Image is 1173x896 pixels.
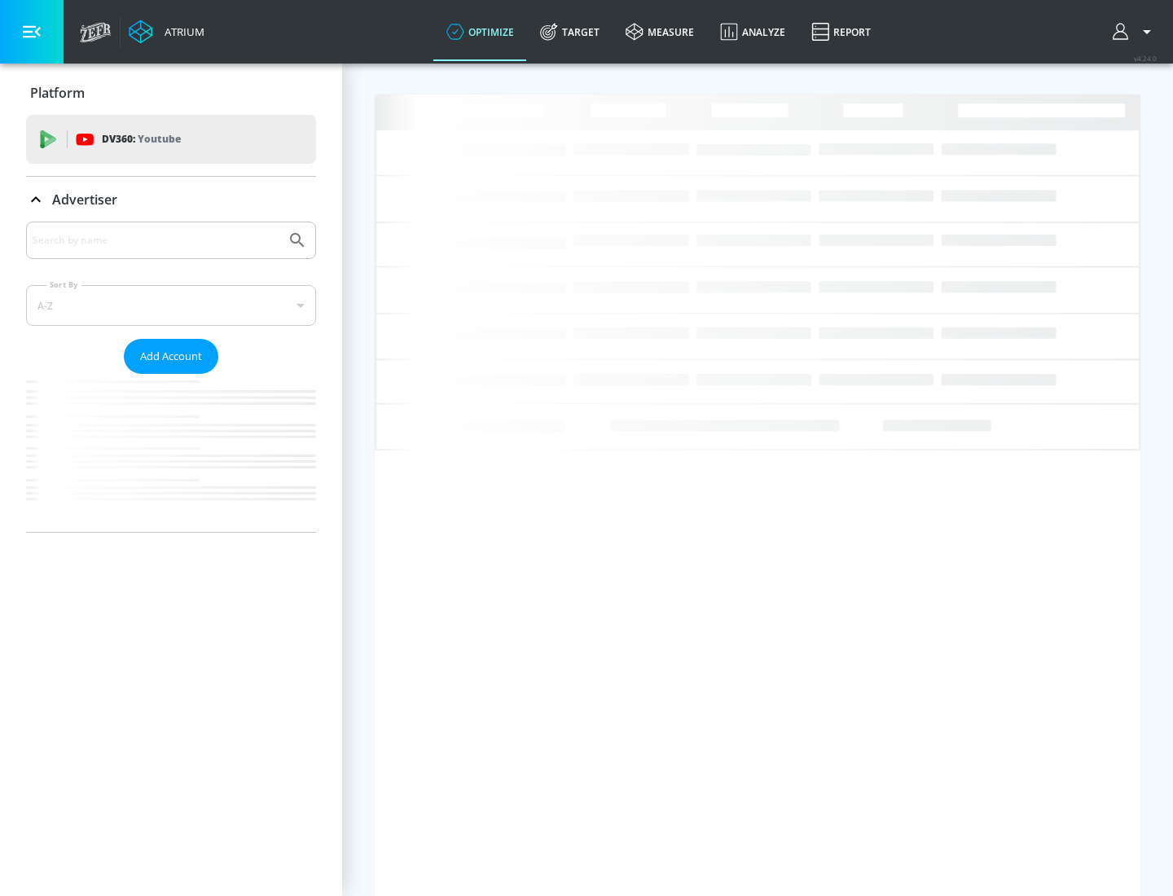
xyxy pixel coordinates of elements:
p: Platform [30,84,85,102]
a: Atrium [129,20,204,44]
input: Search by name [33,230,279,251]
p: Advertiser [52,191,117,209]
div: DV360: Youtube [26,115,316,164]
div: A-Z [26,285,316,326]
div: Advertiser [26,177,316,222]
p: Youtube [138,130,181,147]
div: Platform [26,70,316,116]
span: Add Account [140,347,202,366]
a: optimize [433,2,527,61]
a: Analyze [707,2,798,61]
div: Advertiser [26,222,316,532]
nav: list of Advertiser [26,374,316,532]
a: Target [527,2,613,61]
label: Sort By [46,279,81,290]
a: measure [613,2,707,61]
a: Report [798,2,884,61]
button: Add Account [124,339,218,374]
div: Atrium [158,24,204,39]
p: DV360: [102,130,181,148]
span: v 4.24.0 [1134,54,1157,63]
